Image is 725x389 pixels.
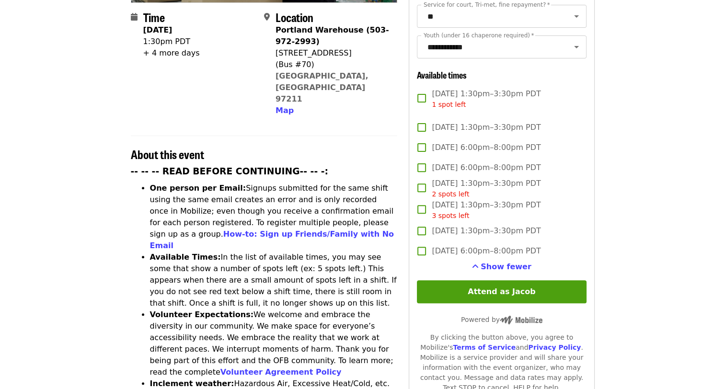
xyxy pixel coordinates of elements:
strong: One person per Email: [150,183,246,193]
button: Attend as Jacob [417,280,586,303]
span: Map [276,106,294,115]
li: In the list of available times, you may see some that show a number of spots left (ex: 5 spots le... [150,252,398,309]
span: Available times [417,69,467,81]
div: 1:30pm PDT [143,36,200,47]
a: Terms of Service [453,343,516,351]
div: [STREET_ADDRESS] [276,47,390,59]
strong: -- -- -- READ BEFORE CONTINUING-- -- -: [131,166,328,176]
span: Show fewer [481,262,531,271]
a: Volunteer Agreement Policy [220,367,342,377]
strong: Inclement weather: [150,379,234,388]
img: Powered by Mobilize [500,316,542,324]
div: (Bus #70) [276,59,390,70]
span: 2 spots left [432,190,469,198]
span: [DATE] 6:00pm–8:00pm PDT [432,162,541,173]
span: 3 spots left [432,212,469,219]
span: [DATE] 1:30pm–3:30pm PDT [432,122,541,133]
button: Map [276,105,294,116]
span: Time [143,9,165,25]
span: [DATE] 6:00pm–8:00pm PDT [432,142,541,153]
span: [DATE] 1:30pm–3:30pm PDT [432,88,541,110]
i: calendar icon [131,12,138,22]
strong: [DATE] [143,25,173,34]
strong: Available Times: [150,252,221,262]
strong: Portland Warehouse (503-972-2993) [276,25,389,46]
button: Open [570,10,583,23]
span: Location [276,9,313,25]
button: See more timeslots [472,261,531,273]
li: Signups submitted for the same shift using the same email creates an error and is only recorded o... [150,183,398,252]
span: [DATE] 1:30pm–3:30pm PDT [432,199,541,221]
label: Youth (under 16 chaperone required) [424,33,534,38]
i: map-marker-alt icon [264,12,270,22]
a: Privacy Policy [528,343,581,351]
span: [DATE] 6:00pm–8:00pm PDT [432,245,541,257]
button: Open [570,40,583,54]
span: [DATE] 1:30pm–3:30pm PDT [432,225,541,237]
strong: Volunteer Expectations: [150,310,254,319]
span: [DATE] 1:30pm–3:30pm PDT [432,178,541,199]
a: [GEOGRAPHIC_DATA], [GEOGRAPHIC_DATA] 97211 [276,71,368,103]
span: About this event [131,146,204,162]
span: Powered by [461,316,542,323]
label: Service for court, Tri-met, fine repayment? [424,2,550,8]
li: We welcome and embrace the diversity in our community. We make space for everyone’s accessibility... [150,309,398,378]
div: + 4 more days [143,47,200,59]
a: How-to: Sign up Friends/Family with No Email [150,229,394,250]
span: 1 spot left [432,101,466,108]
